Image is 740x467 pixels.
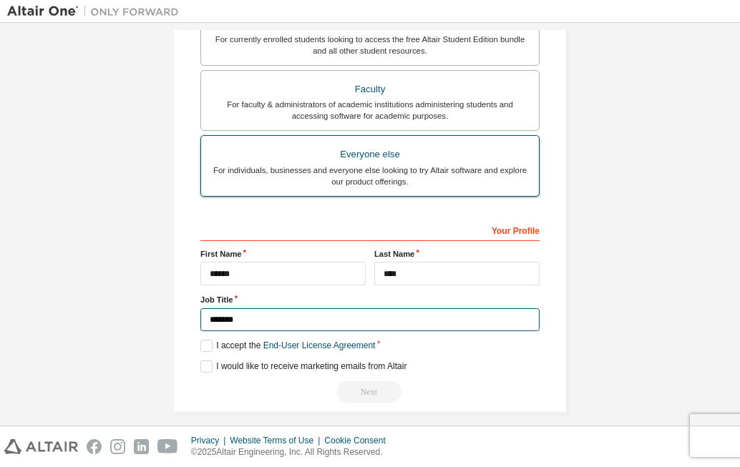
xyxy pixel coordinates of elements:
[230,435,324,446] div: Website Terms of Use
[200,340,375,352] label: I accept the
[210,164,530,187] div: For individuals, businesses and everyone else looking to try Altair software and explore our prod...
[210,99,530,122] div: For faculty & administrators of academic institutions administering students and accessing softwa...
[87,439,102,454] img: facebook.svg
[374,248,540,260] label: Last Name
[191,435,230,446] div: Privacy
[210,144,530,164] div: Everyone else
[200,360,406,373] label: I would like to receive marketing emails from Altair
[200,294,540,305] label: Job Title
[200,248,366,260] label: First Name
[4,439,78,454] img: altair_logo.svg
[134,439,149,454] img: linkedin.svg
[110,439,125,454] img: instagram.svg
[191,446,394,458] p: © 2025 Altair Engineering, Inc. All Rights Reserved.
[263,340,376,350] a: End-User License Agreement
[210,34,530,56] div: For currently enrolled students looking to access the free Altair Student Edition bundle and all ...
[324,435,394,446] div: Cookie Consent
[200,218,540,241] div: Your Profile
[210,79,530,99] div: Faculty
[7,4,186,19] img: Altair One
[157,439,178,454] img: youtube.svg
[200,381,540,403] div: Read and acccept EULA to continue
